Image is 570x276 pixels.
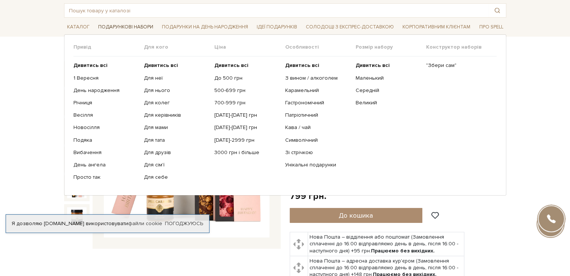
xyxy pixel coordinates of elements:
a: Весілля [73,112,138,119]
b: Дивитись всі [285,62,319,68]
span: Каталог [64,21,93,33]
a: [DATE]-[DATE] грн [214,112,279,119]
a: [DATE]-2999 грн [214,137,279,144]
button: До кошика [290,208,423,223]
a: "Збери сам" [426,62,491,69]
span: Подарунки на День народження [159,21,251,33]
a: 500-699 грн [214,87,279,94]
a: Кава / чай [285,124,350,131]
a: Для мами [144,124,209,131]
a: Маленький [356,75,420,82]
a: День народження [73,87,138,94]
span: Ідеї подарунків [254,21,300,33]
a: Дивитись всі [285,62,350,69]
input: Пошук товару у каталозі [64,4,489,17]
a: Дивитись всі [214,62,279,69]
span: Для кого [144,44,214,50]
a: З вином / алкоголем [285,75,350,82]
a: Новосілля [73,124,138,131]
span: Конструктор наборів [426,44,497,50]
a: Карамельний [285,87,350,94]
a: Гастрономічний [285,99,350,106]
a: Річниця [73,99,138,106]
a: Солодощі з експрес-доставкою [303,21,397,33]
b: Дивитись всі [144,62,178,68]
a: Для нього [144,87,209,94]
div: Каталог [64,34,506,196]
a: Символічний [285,137,350,144]
a: [DATE]-[DATE] грн [214,124,279,131]
a: Для неї [144,75,209,82]
a: 700-999 грн [214,99,279,106]
b: Працюємо без вихідних. [371,248,435,254]
span: Про Spell [476,21,506,33]
span: Особливості [285,44,355,50]
a: Патріотичний [285,112,350,119]
div: 799 грн. [290,190,326,202]
td: Нова Пошта – відділення або поштомат (Замовлення сплаченні до 16:00 відправляємо день в день, піс... [308,232,464,256]
img: Подарунок Ягідний тост [67,207,87,227]
a: До 500 грн [214,75,279,82]
a: Середній [356,87,420,94]
span: Розмір набору [356,44,426,50]
a: Вибачення [73,149,138,156]
a: Для сім'ї [144,162,209,168]
a: Просто так [73,174,138,181]
a: Погоджуюсь [165,220,203,227]
a: День ангела [73,162,138,168]
button: Пошук товару у каталозі [489,4,506,17]
b: Дивитись всі [356,62,390,68]
a: Для тата [144,137,209,144]
a: Дивитись всі [73,62,138,69]
span: Подарункові набори [95,21,156,33]
span: До кошика [339,211,373,220]
a: файли cookie [128,220,162,227]
a: Для колег [144,99,209,106]
b: Дивитись всі [73,62,108,68]
a: Унікальні подарунки [285,162,350,168]
span: Привід [73,44,144,50]
b: Дивитись всі [214,62,248,68]
a: Для керівників [144,112,209,119]
div: Я дозволяю [DOMAIN_NAME] використовувати [6,220,209,227]
a: Для друзів [144,149,209,156]
span: Ціна [214,44,285,50]
a: 1 Вересня [73,75,138,82]
a: Корпоративним клієнтам [399,21,473,33]
a: Дивитись всі [144,62,209,69]
a: Подяка [73,137,138,144]
a: Великий [356,99,420,106]
a: Для себе [144,174,209,181]
a: Дивитись всі [356,62,420,69]
a: 3000 грн і більше [214,149,279,156]
a: Зі стрічкою [285,149,350,156]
